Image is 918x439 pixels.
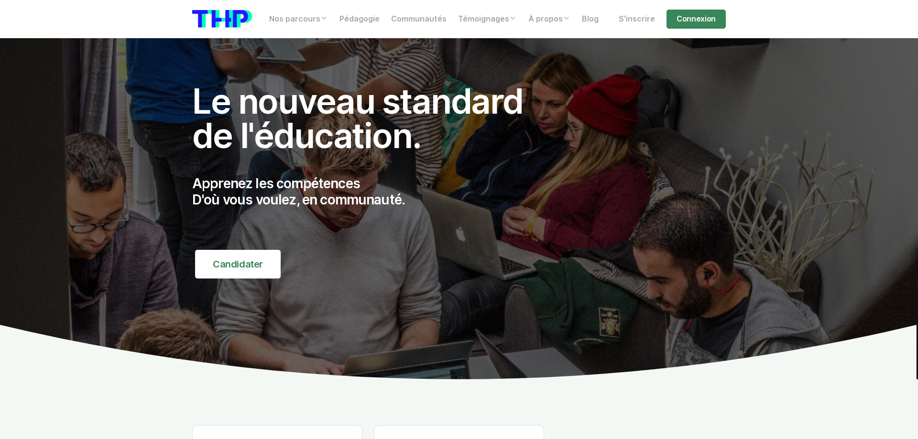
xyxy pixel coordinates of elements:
p: Apprenez les compétences D'où vous voulez, en communauté. [192,176,544,208]
a: Blog [576,10,604,29]
a: Connexion [667,10,726,29]
a: Pédagogie [334,10,385,29]
h1: Le nouveau standard de l'éducation. [192,84,544,153]
a: S'inscrire [613,10,661,29]
img: logo [192,10,252,28]
a: À propos [523,10,576,29]
a: Candidater [195,250,281,278]
a: Nos parcours [263,10,334,29]
a: Témoignages [452,10,523,29]
a: Communautés [385,10,452,29]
